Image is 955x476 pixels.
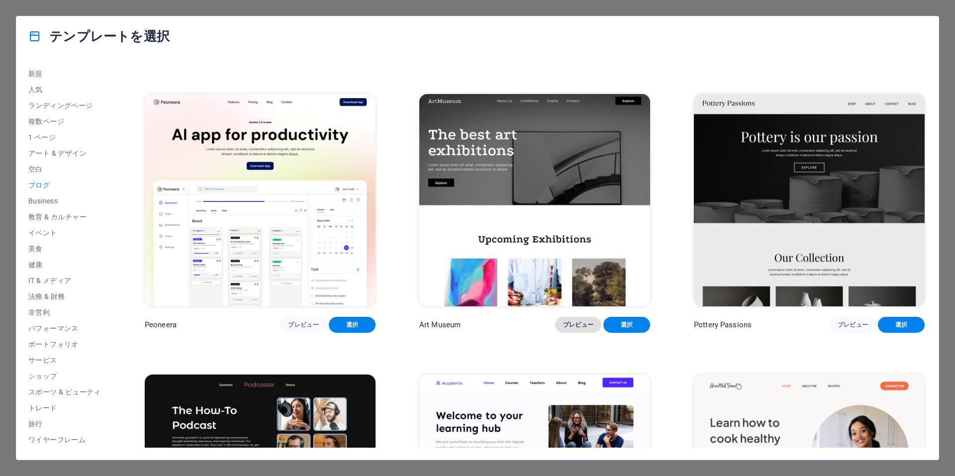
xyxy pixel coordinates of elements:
button: ランディングページ [28,97,101,113]
button: 複数ページ [28,113,101,129]
span: パフォーマンス [28,324,101,332]
span: トレード [28,404,101,412]
h4: テンプレートを選択 [28,28,170,44]
span: プレビュー [288,321,319,329]
button: 1 ページ [28,129,101,145]
button: 空白 [28,161,101,177]
button: 選択 [329,317,376,333]
span: ポートフォリオ [28,340,101,348]
button: プレビュー [280,317,327,333]
button: 人気 [28,82,101,97]
span: 選択 [337,321,368,329]
button: アート & デザイン [28,145,101,161]
button: Business [28,193,101,209]
button: プレビュー [555,317,602,333]
span: 教育 & カルチャー [28,213,101,221]
button: スポーツ & ビューティ [28,384,101,400]
button: ブログ [28,177,101,193]
img: Peoneera [145,94,376,307]
button: 美食 [28,241,101,257]
button: 法務 & 財務 [28,288,101,304]
button: 選択 [878,317,925,333]
span: ランディングページ [28,101,101,109]
span: IT & メディア [28,277,101,285]
button: トレード [28,400,101,416]
button: 新規 [28,66,101,82]
img: Pottery Passions [694,94,925,307]
span: 複数ページ [28,117,101,125]
span: サービス [28,356,101,364]
span: 空白 [28,165,101,173]
span: 法務 & 財務 [28,292,101,300]
button: ワイヤーフレーム [28,432,101,448]
button: IT & メディア [28,273,101,288]
span: プレビュー [563,321,594,329]
p: Pottery Passions [694,320,752,330]
span: 選択 [886,321,917,329]
span: プレビュー [838,321,868,329]
p: Art Museum [419,320,461,330]
span: 新規 [28,70,101,78]
span: 美食 [28,245,101,253]
span: イベント [28,229,101,237]
span: 人気 [28,86,101,94]
button: サービス [28,352,101,368]
span: 健康 [28,261,101,269]
button: 旅行 [28,416,101,432]
button: 教育 & カルチャー [28,209,101,225]
span: Business [28,197,101,205]
span: スポーツ & ビューティ [28,388,101,396]
span: ショップ [28,372,101,380]
button: イベント [28,225,101,241]
span: ブログ [28,181,101,189]
button: パフォーマンス [28,320,101,336]
span: 非営利 [28,308,101,316]
button: 健康 [28,257,101,273]
button: プレビュー [830,317,876,333]
button: ポートフォリオ [28,336,101,352]
button: ショップ [28,368,101,384]
span: ワイヤーフレーム [28,436,101,444]
button: 選択 [603,317,650,333]
span: アート & デザイン [28,149,101,157]
button: 非営利 [28,304,101,320]
img: Art Museum [419,94,650,307]
span: 1 ページ [28,133,101,141]
span: 選択 [611,321,642,329]
span: 旅行 [28,420,101,428]
p: Peoneera [145,320,177,330]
